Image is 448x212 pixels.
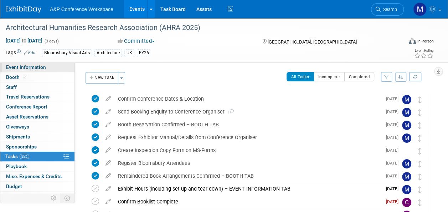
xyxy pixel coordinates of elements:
[114,183,382,195] div: Exhibit Hours (including set-up and tear-down) – EVENT INFORMATION TAB
[3,21,397,34] div: Architectural Humanities Research Association (AHRA 2025)
[6,6,41,13] img: ExhibitDay
[386,161,402,166] span: [DATE]
[6,183,22,189] span: Budget
[371,37,434,48] div: Event Format
[114,118,382,131] div: Booth Reservation Confirmed – BOOTH TAB
[0,192,74,201] a: ROI, Objectives & ROO
[102,121,114,128] a: edit
[225,110,234,115] span: 1
[402,159,411,168] img: Matt Hambridge
[418,109,422,116] i: Move task
[5,49,36,57] td: Tags
[418,148,422,155] i: Move task
[102,186,114,192] a: edit
[102,198,114,205] a: edit
[6,193,54,199] span: ROI, Objectives & ROO
[381,7,397,12] span: Search
[418,135,422,142] i: Move task
[418,173,422,180] i: Move task
[21,38,27,44] span: to
[0,112,74,122] a: Asset Reservations
[114,157,382,169] div: Register Bloomsbury Attendees
[0,172,74,181] a: Misc. Expenses & Credits
[386,148,402,153] span: [DATE]
[344,72,375,81] button: Completed
[5,37,43,44] span: [DATE] [DATE]
[114,131,382,143] div: Request Exhibitor Manual/Details from Conference Organiser
[418,199,422,206] i: Move task
[371,3,404,16] a: Search
[102,173,114,179] a: edit
[402,172,411,181] img: Matt Hambridge
[114,170,382,182] div: Remaindered Book Arrangements Confirmed – BOOTH TAB
[386,96,402,101] span: [DATE]
[114,106,382,118] div: Send Booking Enquiry to Conference Organiser
[6,74,28,80] span: Booth
[0,72,74,82] a: Booth
[418,122,422,129] i: Move task
[50,6,113,12] span: A&P Conference Workspace
[409,38,416,44] img: Format-Inperson.png
[42,49,92,57] div: Bloomsbury Visual Arts
[6,104,47,110] span: Conference Report
[102,134,114,141] a: edit
[386,135,402,140] span: [DATE]
[24,50,36,55] a: Edit
[418,161,422,167] i: Move task
[418,96,422,103] i: Move task
[124,49,134,57] div: UK
[402,185,411,194] img: Matt Hambridge
[6,163,27,169] span: Playbook
[137,49,151,57] div: FY26
[402,133,411,143] img: Matt Hambridge
[5,153,29,159] span: Tasks
[114,93,382,105] div: Confirm Conference Dates & Location
[0,82,74,92] a: Staff
[413,2,427,16] img: Matt Hambridge
[386,122,402,127] span: [DATE]
[0,162,74,171] a: Playbook
[409,72,421,81] a: Refresh
[386,186,402,191] span: [DATE]
[102,147,114,153] a: edit
[268,39,357,45] span: [GEOGRAPHIC_DATA], [GEOGRAPHIC_DATA]
[102,96,114,102] a: edit
[0,122,74,132] a: Giveaways
[386,199,402,204] span: [DATE]
[102,108,114,115] a: edit
[6,124,29,130] span: Giveaways
[6,134,30,140] span: Shipments
[414,49,433,52] div: Event Rating
[0,132,74,142] a: Shipments
[402,198,411,207] img: Carrlee Craig
[115,37,158,45] button: Committed
[402,146,411,156] img: Anne Weston
[0,92,74,102] a: Travel Reservations
[0,142,74,152] a: Sponsorships
[287,72,314,81] button: All Tasks
[0,182,74,191] a: Budget
[6,173,62,179] span: Misc. Expenses & Credits
[0,152,74,161] a: Tasks35%
[314,72,345,81] button: Incomplete
[6,64,46,70] span: Event Information
[102,160,114,166] a: edit
[114,144,382,156] div: Create Inspection Copy Form on MS-Forms
[402,121,411,130] img: Matt Hambridge
[6,144,37,150] span: Sponsorships
[6,114,48,120] span: Asset Reservations
[23,75,26,79] i: Booth reservation complete
[6,94,50,100] span: Travel Reservations
[114,196,382,208] div: Confirm Booklist Complete
[417,39,434,44] div: In-Person
[402,108,411,117] img: Matt Hambridge
[386,173,402,178] span: [DATE]
[418,186,422,193] i: Move task
[60,193,75,203] td: Toggle Event Tabs
[48,193,60,203] td: Personalize Event Tab Strip
[402,95,411,104] img: Matt Hambridge
[44,39,59,44] span: (3 days)
[0,62,74,72] a: Event Information
[86,72,118,84] button: New Task
[6,84,17,90] span: Staff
